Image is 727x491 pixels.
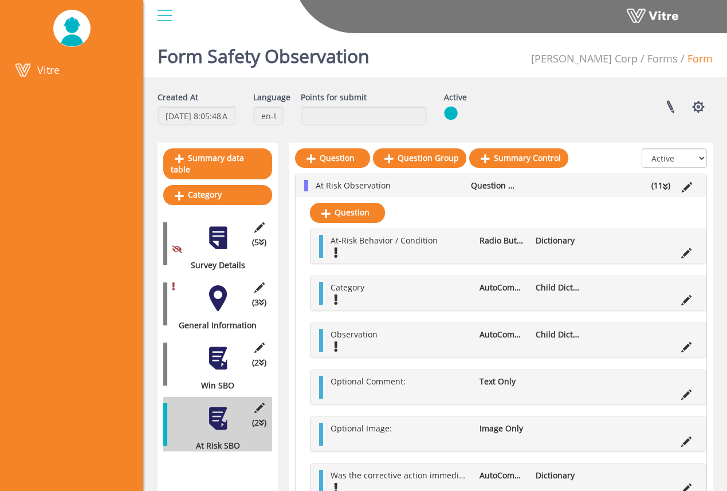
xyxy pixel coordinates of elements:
[163,185,272,205] a: Category
[253,92,284,103] label: Language
[163,148,272,179] a: Summary data table
[158,92,198,103] label: Created At
[252,417,266,429] span: (2 )
[310,203,385,222] a: Question
[474,235,530,246] li: Radio Button
[444,106,458,120] img: yes
[331,470,474,481] span: Was the corrective action immediate?
[53,10,91,46] img: UserPic.png
[252,357,266,368] span: (2 )
[530,329,586,340] li: Child Dictionary
[331,423,392,434] span: Optional Image:
[331,329,378,340] span: Observation
[158,29,370,77] h1: Form Safety Observation
[474,470,530,481] li: AutoComplete
[469,148,568,168] a: Summary Control
[646,180,676,191] li: (11 )
[295,148,370,168] a: Question
[678,52,713,66] li: Form
[163,380,264,391] div: Win SBO
[331,235,438,246] span: At-Risk Behavior / Condition
[474,376,530,387] li: Text Only
[163,320,264,331] div: General Information
[163,260,264,271] div: Survey Details
[316,180,391,191] span: At Risk Observation
[530,235,586,246] li: Dictionary
[37,63,60,77] span: Vitre
[530,470,586,481] li: Dictionary
[163,440,264,451] div: At Risk SBO
[252,237,266,248] span: (5 )
[474,282,530,293] li: AutoComplete
[301,92,367,103] label: Points for submit
[530,282,586,293] li: Child Dictionary
[465,180,524,191] li: Question Group
[444,92,467,103] label: Active
[647,52,678,65] a: Forms
[373,148,466,168] a: Question Group
[252,297,266,308] span: (3 )
[331,282,364,293] span: Category
[531,52,638,65] span: 210
[474,423,530,434] li: Image Only
[331,376,406,387] span: Optional Comment:
[474,329,530,340] li: AutoComplete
